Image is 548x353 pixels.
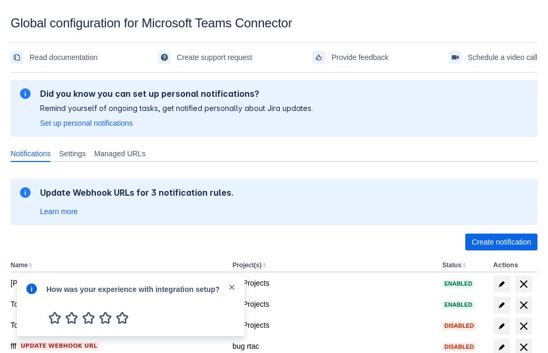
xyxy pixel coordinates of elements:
[517,320,530,332] span: delete
[13,53,21,62] span: documentation
[517,299,530,311] span: delete
[232,320,434,330] div: All Projects
[497,322,506,330] span: edit
[232,341,434,351] div: bug rtac
[442,281,474,287] span: Enabled
[114,309,131,326] span: 5
[19,87,32,100] span: information
[80,309,97,326] span: 3
[312,49,388,66] a: Provide feedback
[46,309,63,326] span: 1
[442,261,462,269] button: Status
[94,148,145,159] span: Managed URLs
[228,283,236,291] span: close
[517,278,530,290] span: delete
[232,261,261,269] button: Project(s)
[177,49,252,66] span: Create support request
[40,103,313,114] p: Remind yourself of ongoing tasks, get notified personally about Jira updates.
[160,53,169,62] span: support
[97,309,114,326] span: 4
[59,148,86,159] span: Settings
[40,187,234,198] h2: Update Webhook URLs for 3 notification rules.
[11,16,537,31] div: Global configuration for Microsoft Teams Connector
[158,49,252,66] a: Create support request
[40,118,133,128] a: Set up personal notifications
[497,301,506,309] span: edit
[25,283,38,295] span: info
[315,53,323,62] span: feedback
[232,299,434,309] div: All Projects
[11,261,28,269] button: Name
[19,186,32,199] span: information
[489,259,537,273] th: Actions
[449,49,537,66] a: Schedule a video call
[442,302,474,308] span: Enabled
[11,148,51,159] span: Notifications
[472,234,531,250] span: Create notification
[232,278,434,288] div: All Projects
[497,280,506,288] span: edit
[497,343,506,351] span: edit
[40,206,78,217] a: Learn more
[442,344,476,350] span: Disabled
[40,88,313,99] h2: Did you know you can set up personal notifications?
[331,49,388,66] span: Provide feedback
[468,49,537,66] span: Schedule a video call
[46,283,228,295] div: How was your experience with integration setup?
[63,309,80,326] span: 2
[465,234,537,250] button: Create notification
[451,53,459,62] span: videoCall
[11,49,97,66] a: Read documentation
[442,323,476,329] span: Disabled
[30,49,97,66] span: Read documentation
